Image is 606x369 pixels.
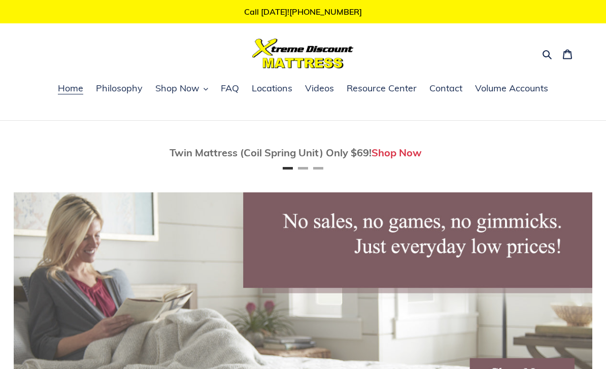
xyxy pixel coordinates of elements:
[283,167,293,170] button: Page 1
[305,82,334,94] span: Videos
[475,82,548,94] span: Volume Accounts
[96,82,143,94] span: Philosophy
[429,82,462,94] span: Contact
[252,39,354,69] img: Xtreme Discount Mattress
[372,146,422,159] a: Shop Now
[347,82,417,94] span: Resource Center
[221,82,239,94] span: FAQ
[470,81,553,96] a: Volume Accounts
[252,82,292,94] span: Locations
[170,146,372,159] span: Twin Mattress (Coil Spring Unit) Only $69!
[313,167,323,170] button: Page 3
[53,81,88,96] a: Home
[247,81,297,96] a: Locations
[300,81,339,96] a: Videos
[150,81,213,96] button: Shop Now
[424,81,467,96] a: Contact
[155,82,199,94] span: Shop Now
[58,82,83,94] span: Home
[289,7,362,17] a: [PHONE_NUMBER]
[342,81,422,96] a: Resource Center
[216,81,244,96] a: FAQ
[298,167,308,170] button: Page 2
[91,81,148,96] a: Philosophy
